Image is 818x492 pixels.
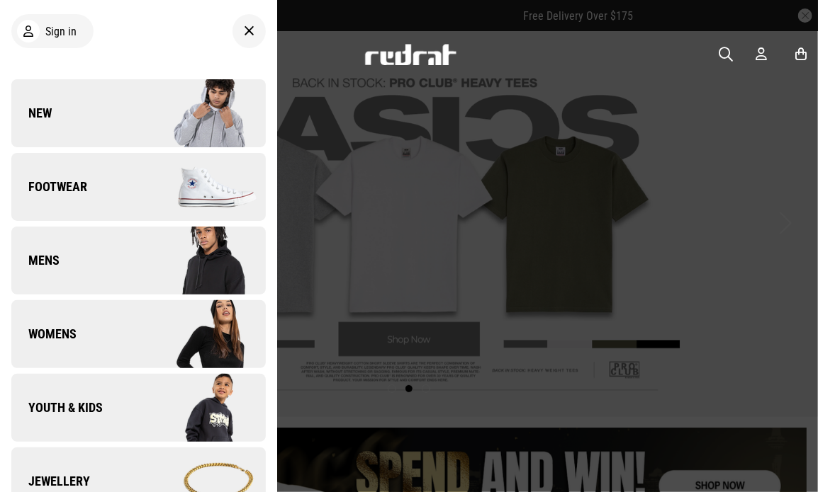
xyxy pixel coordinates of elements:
[11,79,266,147] a: New Company
[364,44,457,65] img: Redrat logo
[138,372,265,443] img: Company
[11,374,266,442] a: Youth & Kids Company
[11,227,266,294] a: Mens Company
[11,399,103,416] span: Youth & Kids
[11,473,90,490] span: Jewellery
[11,6,54,48] button: Open LiveChat chat widget
[138,299,265,370] img: Company
[11,252,60,269] span: Mens
[138,78,265,149] img: Company
[11,300,266,368] a: Womens Company
[11,153,266,221] a: Footwear Company
[11,105,52,122] span: New
[11,326,77,343] span: Womens
[138,225,265,296] img: Company
[138,151,265,222] img: Company
[11,178,87,195] span: Footwear
[45,25,77,38] span: Sign in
